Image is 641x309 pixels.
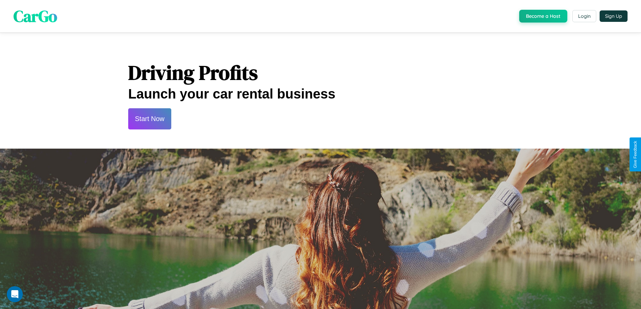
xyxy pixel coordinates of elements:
button: Sign Up [600,10,628,22]
button: Start Now [128,108,171,129]
span: CarGo [13,5,57,27]
button: Become a Host [519,10,567,23]
h1: Driving Profits [128,59,513,86]
button: Login [572,10,596,22]
div: Give Feedback [633,141,638,168]
h2: Launch your car rental business [128,86,513,102]
iframe: Intercom live chat [7,286,23,302]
